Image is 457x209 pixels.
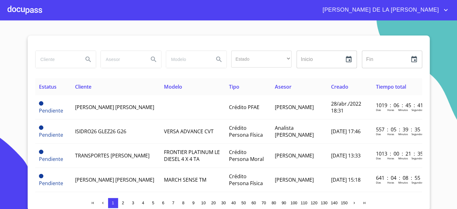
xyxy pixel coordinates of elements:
span: FRONTIER PLATINUM LE DIESEL 4 X 4 TA [164,149,220,162]
p: Dias [376,157,381,160]
span: 9 [192,201,194,205]
span: 70 [261,201,266,205]
button: 120 [309,198,319,208]
p: Horas [387,157,394,160]
p: Segundos [411,132,423,136]
span: 6 [162,201,164,205]
span: 1 [112,201,114,205]
span: Modelo [164,83,182,90]
span: Analista [PERSON_NAME] [275,124,314,138]
button: 1 [108,198,118,208]
span: [PERSON_NAME] [275,176,314,183]
span: 60 [251,201,256,205]
button: 8 [178,198,188,208]
span: [DATE] 17:46 [331,128,360,135]
p: 641 : 04 : 08 : 55 [376,174,418,181]
span: 90 [281,201,286,205]
span: 50 [241,201,246,205]
button: 80 [269,198,279,208]
span: Cliente [75,83,91,90]
span: [PERSON_NAME] [275,104,314,111]
span: 100 [291,201,297,205]
div: ​ [231,51,291,68]
input: search [166,51,209,68]
button: 10 [199,198,209,208]
p: Minutos [398,181,408,184]
button: 6 [158,198,168,208]
button: 100 [289,198,299,208]
span: Creado [331,83,348,90]
button: 30 [219,198,229,208]
button: 60 [249,198,259,208]
span: 7 [172,201,174,205]
span: TRANSPORTES [PERSON_NAME] [75,152,149,159]
p: 557 : 05 : 39 : 35 [376,126,418,133]
span: 5 [152,201,154,205]
button: 7 [168,198,178,208]
span: [DATE] 13:33 [331,152,360,159]
span: Pendiente [39,125,43,130]
span: Pendiente [39,107,63,114]
p: Minutos [398,132,408,136]
button: 90 [279,198,289,208]
span: Crédito Persona Física [229,124,263,138]
span: [DATE] 15:18 [331,176,360,183]
input: search [35,51,78,68]
span: 20 [211,201,215,205]
span: 3 [132,201,134,205]
span: Pendiente [39,174,43,178]
span: ISIDRO26 GLEZ26 G26 [75,128,126,135]
button: 9 [188,198,199,208]
p: Segundos [411,108,423,112]
span: MARCH SENSE TM [164,176,206,183]
span: [PERSON_NAME] [PERSON_NAME] [75,176,154,183]
p: Dias [376,181,381,184]
p: Dias [376,108,381,112]
button: 130 [319,198,329,208]
span: Crédito Persona Moral [229,149,264,162]
button: 70 [259,198,269,208]
button: 5 [148,198,158,208]
button: 20 [209,198,219,208]
p: 1013 : 00 : 21 : 35 [376,150,418,157]
button: Search [211,52,226,67]
span: Pendiente [39,101,43,106]
span: Pendiente [39,180,63,187]
span: Tipo [229,83,239,90]
button: 4 [138,198,148,208]
p: 1019 : 06 : 45 : 41 [376,102,418,109]
span: 40 [231,201,236,205]
span: 4 [142,201,144,205]
p: Minutos [398,108,408,112]
span: 2 [122,201,124,205]
span: [PERSON_NAME] DE LA [PERSON_NAME] [318,5,442,15]
button: Search [81,52,96,67]
span: 120 [311,201,317,205]
p: Horas [387,108,394,112]
button: Search [146,52,161,67]
button: 2 [118,198,128,208]
span: Asesor [275,83,291,90]
span: 28/abr./2022 18:31 [331,100,361,114]
span: 110 [301,201,307,205]
span: 150 [341,201,347,205]
button: account of current user [318,5,449,15]
span: Pendiente [39,150,43,154]
button: 40 [229,198,239,208]
span: 30 [221,201,226,205]
span: [PERSON_NAME] [PERSON_NAME] [75,104,154,111]
button: 3 [128,198,138,208]
input: search [101,51,144,68]
span: 10 [201,201,205,205]
span: Estatus [39,83,57,90]
button: 110 [299,198,309,208]
span: VERSA ADVANCE CVT [164,128,214,135]
span: [PERSON_NAME] [275,152,314,159]
span: Tiempo total [376,83,406,90]
p: Dias [376,132,381,136]
button: 50 [239,198,249,208]
button: 150 [339,198,349,208]
span: Pendiente [39,131,63,138]
p: Horas [387,181,394,184]
p: Minutos [398,157,408,160]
